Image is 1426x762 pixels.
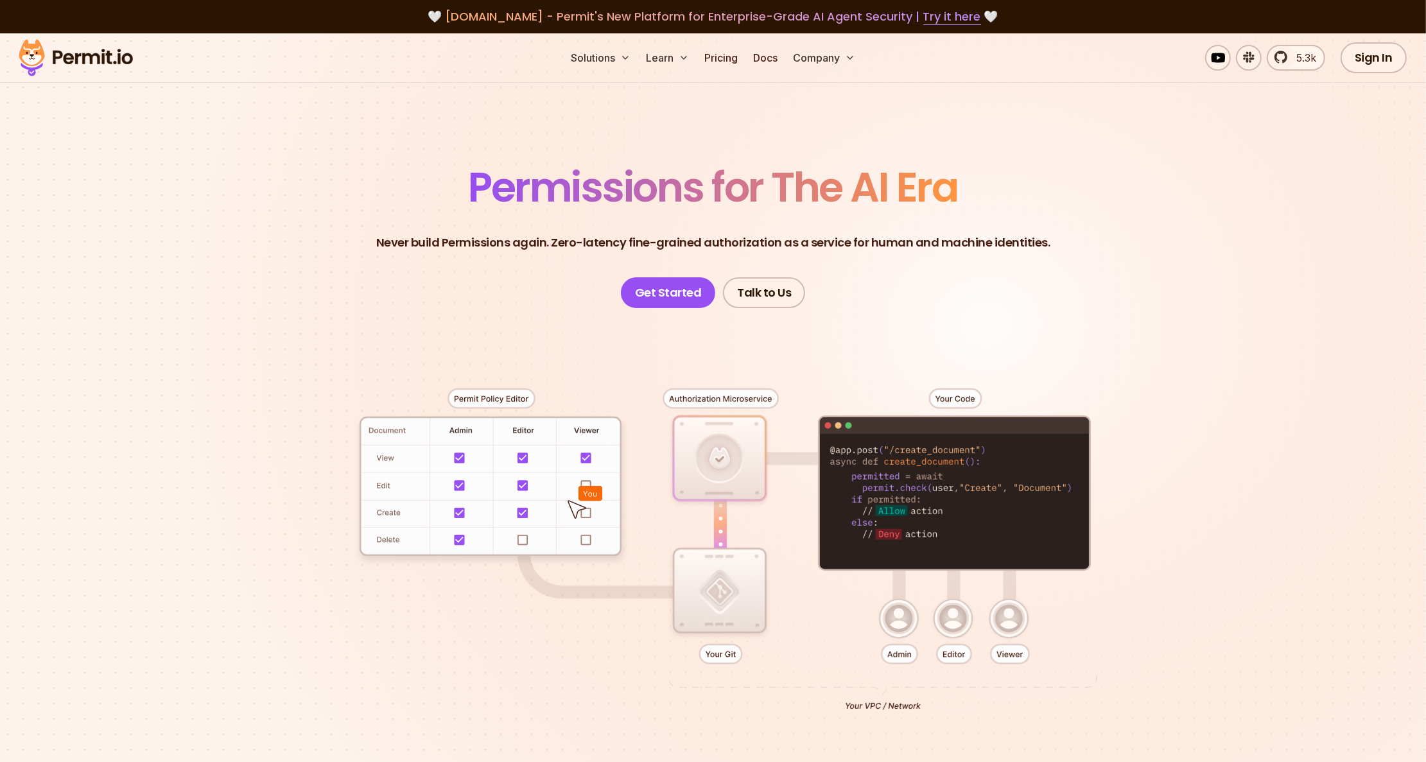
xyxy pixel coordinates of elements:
a: 5.3k [1267,45,1325,71]
a: Get Started [621,277,716,308]
a: Docs [748,45,783,71]
span: [DOMAIN_NAME] - Permit's New Platform for Enterprise-Grade AI Agent Security | [446,8,981,24]
div: 🤍 🤍 [31,8,1395,26]
a: Talk to Us [723,277,805,308]
img: Permit logo [13,36,139,80]
a: Sign In [1341,42,1407,73]
span: 5.3k [1289,50,1316,65]
span: Permissions for The AI Era [469,159,958,216]
a: Try it here [923,8,981,25]
p: Never build Permissions again. Zero-latency fine-grained authorization as a service for human and... [376,234,1050,252]
a: Pricing [699,45,743,71]
button: Learn [641,45,694,71]
button: Solutions [566,45,636,71]
button: Company [788,45,860,71]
